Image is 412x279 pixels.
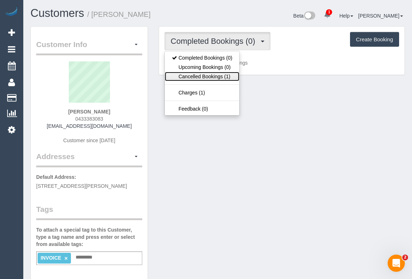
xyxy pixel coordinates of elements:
a: [PERSON_NAME] [358,13,403,19]
a: Feedback (0) [165,104,239,113]
p: Customer has 0 Completed Bookings [164,59,399,66]
iframe: Intercom live chat [388,255,405,272]
img: Automaid Logo [4,7,19,17]
label: To attach a special tag to this Customer, type a tag name and press enter or select from availabl... [36,226,142,248]
button: Create Booking [350,32,399,47]
span: [STREET_ADDRESS][PERSON_NAME] [36,183,127,189]
small: / [PERSON_NAME] [87,10,151,18]
a: [EMAIL_ADDRESS][DOMAIN_NAME] [47,123,132,129]
a: Beta [293,13,316,19]
span: 0433383083 [75,116,103,122]
a: × [64,255,68,261]
legend: Tags [36,204,142,220]
a: Completed Bookings (0) [165,53,239,62]
span: INVOICE [40,255,61,261]
a: Cancelled Bookings (1) [165,72,239,81]
a: Customers [30,7,84,19]
img: New interface [303,11,315,21]
span: 1 [326,9,332,15]
legend: Customer Info [36,39,142,55]
label: Default Address: [36,173,76,181]
a: 1 [320,7,334,23]
span: Completed Bookings (0) [171,37,259,46]
span: Customer since [DATE] [63,138,115,143]
span: 2 [402,255,408,260]
a: Help [339,13,353,19]
button: Completed Bookings (0) [164,32,270,50]
a: Upcoming Bookings (0) [165,62,239,72]
a: Charges (1) [165,88,239,97]
strong: [PERSON_NAME] [68,109,110,115]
